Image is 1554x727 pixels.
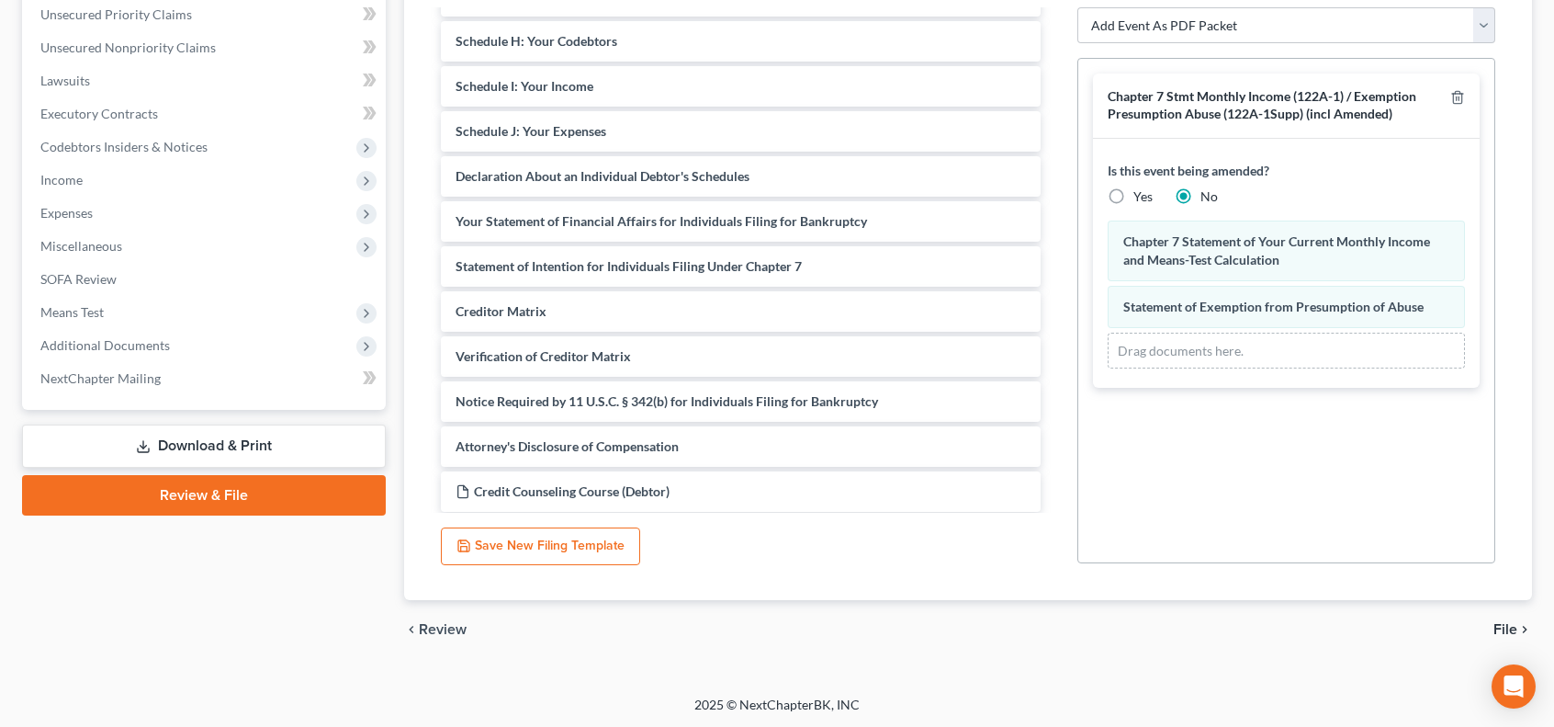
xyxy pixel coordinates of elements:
div: Open Intercom Messenger [1492,665,1536,709]
span: Expenses [40,205,93,221]
span: Declaration About an Individual Debtor's Schedules [456,168,749,184]
span: Codebtors Insiders & Notices [40,139,208,154]
button: Save New Filing Template [441,528,640,566]
button: chevron_left Review [404,622,485,637]
a: Unsecured Nonpriority Claims [26,31,386,64]
span: File [1493,622,1517,637]
span: Executory Contracts [40,106,158,121]
span: Means Test [40,304,104,320]
a: NextChapter Mailing [26,362,386,395]
label: Is this event being amended? [1108,161,1465,180]
span: Statement of Intention for Individuals Filing Under Chapter 7 [456,258,802,274]
span: Chapter 7 Statement of Your Current Monthly Income and Means-Test Calculation [1123,233,1430,267]
label: No [1200,187,1218,206]
label: Yes [1133,187,1153,206]
span: Notice Required by 11 U.S.C. § 342(b) for Individuals Filing for Bankruptcy [456,393,878,409]
a: Executory Contracts [26,97,386,131]
span: NextChapter Mailing [40,370,161,386]
span: Credit Counseling Course (Debtor) [474,483,670,499]
span: Creditor Matrix [456,303,546,319]
a: SOFA Review [26,263,386,296]
span: Schedule I: Your Income [456,78,593,94]
span: Schedule H: Your Codebtors [456,33,617,49]
span: Lawsuits [40,73,90,88]
span: Miscellaneous [40,238,122,254]
span: SOFA Review [40,271,117,287]
i: chevron_left [404,622,419,637]
span: Attorney's Disclosure of Compensation [456,438,679,454]
a: Lawsuits [26,64,386,97]
i: chevron_right [1517,622,1532,637]
span: Unsecured Priority Claims [40,6,192,22]
span: Review [419,622,467,637]
a: Download & Print [22,425,386,468]
span: Your Statement of Financial Affairs for Individuals Filing for Bankruptcy [456,213,867,229]
span: Schedule J: Your Expenses [456,123,606,139]
span: Verification of Creditor Matrix [456,348,631,364]
div: Drag documents here. [1108,333,1465,369]
a: Review & File [22,475,386,516]
span: Income [40,172,83,187]
span: Unsecured Nonpriority Claims [40,40,216,55]
span: Additional Documents [40,337,170,353]
span: Chapter 7 Stmt Monthly Income (122A-1) / Exemption Presumption Abuse (122A-1Supp) (incl Amended) [1108,88,1416,121]
span: Statement of Exemption from Presumption of Abuse [1123,299,1424,314]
